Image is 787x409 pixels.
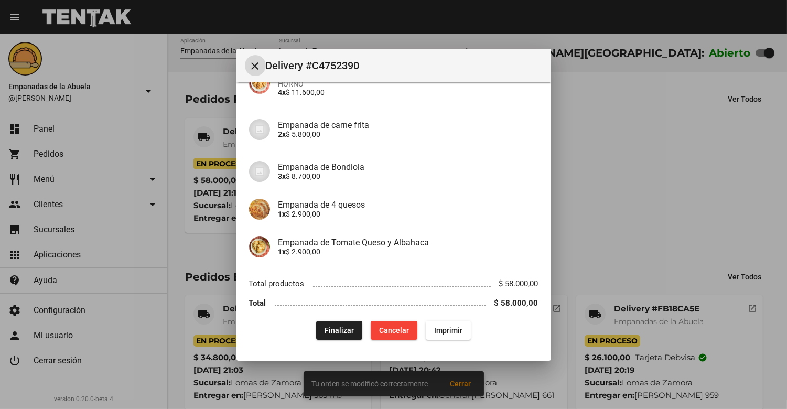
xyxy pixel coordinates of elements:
[278,210,538,218] p: $ 2.900,00
[278,210,286,218] b: 1x
[266,57,543,74] span: Delivery #C4752390
[278,200,538,210] h4: Empanada de 4 quesos
[434,326,462,335] span: Imprimir
[278,80,538,88] span: HORNO
[249,161,270,182] img: 07c47add-75b0-4ce5-9aba-194f44787723.jpg
[249,73,270,94] img: 10349b5f-e677-4e10-aec3-c36b893dfd64.jpg
[249,60,262,72] mat-icon: Cerrar
[379,326,409,335] span: Cancelar
[278,130,286,138] b: 2x
[278,120,538,130] h4: Empanada de carne frita
[426,321,471,340] button: Imprimir
[278,162,538,172] h4: Empanada de Bondiola
[245,55,266,76] button: Cerrar
[278,172,538,180] p: $ 8.700,00
[278,130,538,138] p: $ 5.800,00
[278,247,538,256] p: $ 2.900,00
[325,326,354,335] span: Finalizar
[249,293,538,313] li: Total $ 58.000,00
[249,119,270,140] img: 07c47add-75b0-4ce5-9aba-194f44787723.jpg
[278,247,286,256] b: 1x
[371,321,417,340] button: Cancelar
[249,199,270,220] img: 363ca94e-5ed4-4755-8df0-ca7d50f4a994.jpg
[249,236,270,257] img: b2392df3-fa09-40df-9618-7e8db6da82b5.jpg
[249,274,538,294] li: Total productos $ 58.000,00
[316,321,362,340] button: Finalizar
[278,88,286,96] b: 4x
[278,172,286,180] b: 3x
[278,238,538,247] h4: Empanada de Tomate Queso y Albahaca
[278,88,538,96] p: $ 11.600,00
